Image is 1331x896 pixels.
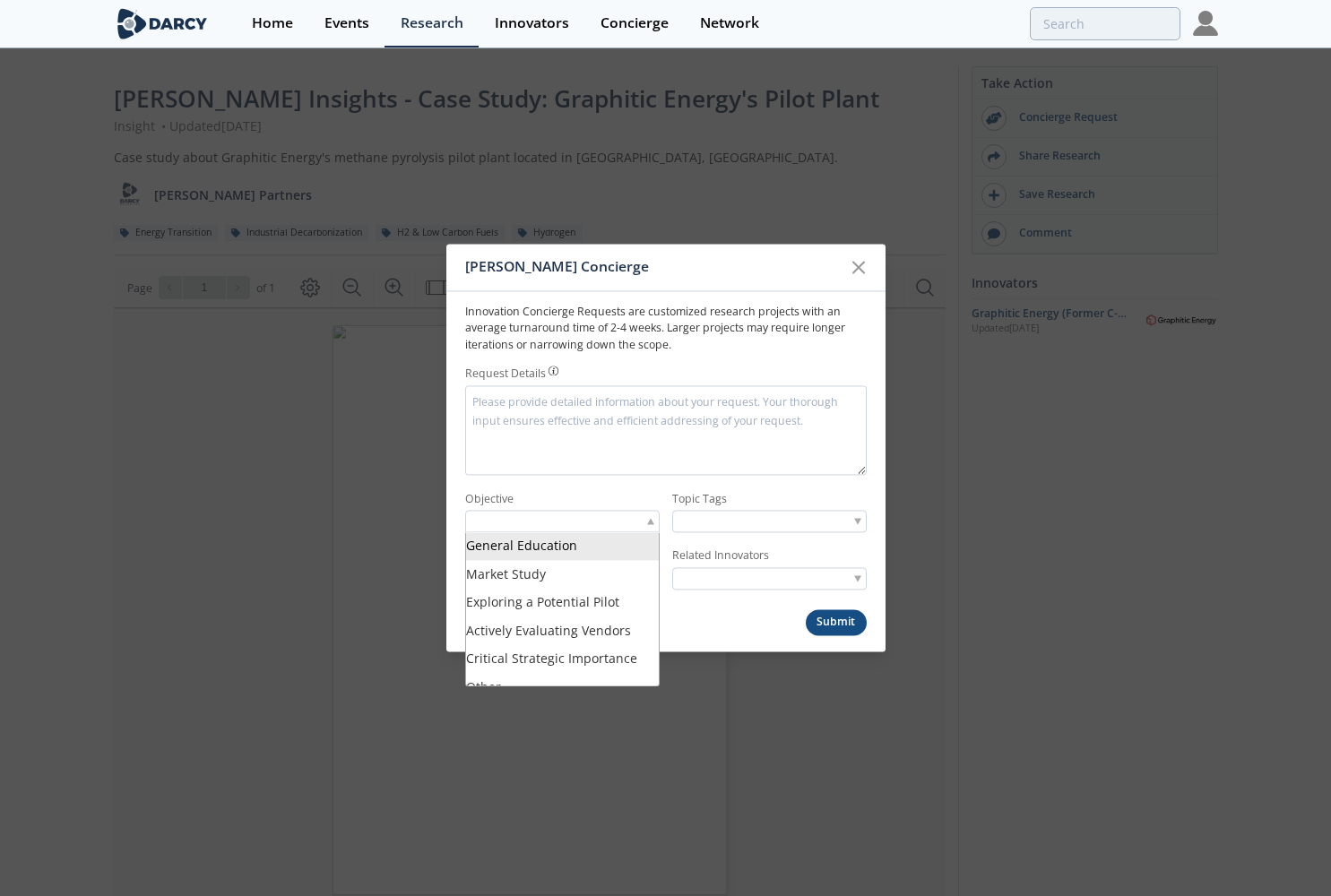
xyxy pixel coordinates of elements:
[466,622,631,639] span: Actively Evaluating Vendors
[465,491,660,507] label: Objective
[401,16,463,30] div: Research
[549,366,558,376] img: information.svg
[601,16,669,30] div: Concierge
[1030,7,1180,40] input: Advanced Search
[700,16,759,30] div: Network
[1193,11,1218,36] img: Profile
[672,491,867,507] label: Topic Tags
[466,678,501,695] span: Other
[324,16,369,30] div: Events
[465,366,546,383] label: Request Details
[466,650,637,668] span: Critical Strategic Importance
[252,16,293,30] div: Home
[466,538,577,555] span: General Education
[495,16,569,30] div: Innovators
[465,304,867,353] p: Innovation Concierge Requests are customized research projects with an average turnaround time of...
[465,251,843,285] div: [PERSON_NAME] Concierge
[466,565,546,582] span: Market Study
[466,594,619,611] span: Exploring a Potential Pilot
[806,609,867,635] button: Submit
[114,8,212,39] img: logo-wide.svg
[672,548,867,564] label: Related Innovators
